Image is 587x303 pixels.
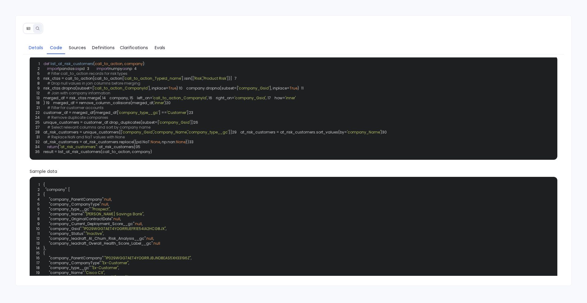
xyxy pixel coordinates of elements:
span: ) [164,100,166,105]
span: , [103,231,104,236]
span: "company_CompanyType" [49,261,101,265]
span: 11 [299,86,307,91]
span: "1P029WGG7AET4YOGRRLIEFR1E54IA2HCG8JX" [82,226,166,231]
span: , [153,236,154,241]
span: risk_ctas.dropna(subset=[ [43,86,94,91]
span: ) [297,86,299,91]
span: 20 [31,275,43,280]
span: : [ [66,187,70,192]
span: , [111,197,112,202]
span: : [153,241,153,246]
span: 'company_Gsid' [234,95,266,100]
span: 9 [35,86,43,91]
span: right_on= [216,95,234,100]
span: 'company_Gsid' [122,130,153,135]
span: 17 [31,261,43,265]
span: 13 [31,241,43,246]
span: ])] [227,76,232,81]
span: : [103,256,104,261]
span: 24 [35,115,43,120]
span: 'company_type__gc' [118,110,159,115]
span: : at_risk_customers} [97,144,136,149]
span: { [31,251,556,256]
span: }) [186,139,189,144]
span: "Inactive" [86,231,103,236]
span: pandas [59,66,75,71]
span: , [143,212,144,217]
span: }, [31,246,556,251]
span: , [128,275,129,280]
span: 7 [232,76,240,81]
span: 32 [35,140,43,144]
span: 5 [31,202,43,207]
span: # Select relevant columns and sort by company name [47,125,150,130]
span: 14 [101,96,109,100]
span: merged_df = remove_column_collisions(merged_df, [53,100,154,105]
span: "company_ParentCompany" [49,256,103,261]
span: , [266,95,266,100]
span: "company_type__gc" [49,207,90,212]
span: 19 [31,270,43,275]
span: Sample data [30,168,558,174]
span: ): [143,61,145,66]
span: 'call_to_action_TypeId_name' [124,76,182,81]
span: pd [79,66,85,71]
span: "company_ParentCompany" [49,197,103,202]
span: 19 [45,100,53,105]
span: { [58,144,59,149]
span: # Replace NaN and NaT values with None [47,134,125,140]
span: "[PERSON_NAME] Savings Bank" [85,212,143,217]
span: "company_type__gc" [49,265,90,270]
span: 3 [31,192,43,197]
span: 'company_Gsid' [159,120,190,125]
span: 12 [31,236,43,241]
span: 15 [129,96,137,100]
span: 13 [35,96,43,100]
span: at_risk_customers = at_risk_customers.sort_values(by= [240,130,347,135]
span: { [43,182,45,187]
span: , [118,265,119,270]
span: , [120,217,121,221]
span: : [90,207,91,212]
span: 16 [208,96,216,100]
span: ]] [228,130,232,135]
span: ], inplace= [269,86,290,91]
span: 11 [31,231,43,236]
span: call_to_action, company [95,61,143,66]
span: null [102,202,108,207]
span: numpy [109,66,122,71]
span: 1 [31,182,43,187]
span: 20 [166,100,174,105]
span: 35 [136,144,144,149]
span: True [290,86,297,91]
span: null [146,236,153,241]
span: , np.nan: [160,139,176,144]
span: : [113,275,113,280]
span: 6 [31,207,43,212]
span: 33 [189,140,197,144]
span: Sources [69,44,86,51]
span: import [47,66,59,71]
span: { [31,192,556,197]
span: : [84,270,85,275]
span: 22 [35,110,43,115]
span: at_risk_customers = unique_customers[[ [43,130,122,135]
span: 30 [382,130,390,135]
span: 18 [35,100,43,105]
span: 17 [266,96,275,100]
span: null [104,197,111,202]
span: 3 [85,66,93,71]
span: ] == [159,110,167,115]
span: 21 [35,105,43,110]
span: ] [187,110,189,115]
span: ) [381,130,382,135]
span: 'Risk' [194,76,202,81]
span: 14 [31,246,43,251]
span: 8 [35,81,43,86]
span: unique_customers = customer_df.drop_duplicates(subset=[ [43,120,159,125]
span: def [43,61,50,66]
span: Definitions [92,44,115,51]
